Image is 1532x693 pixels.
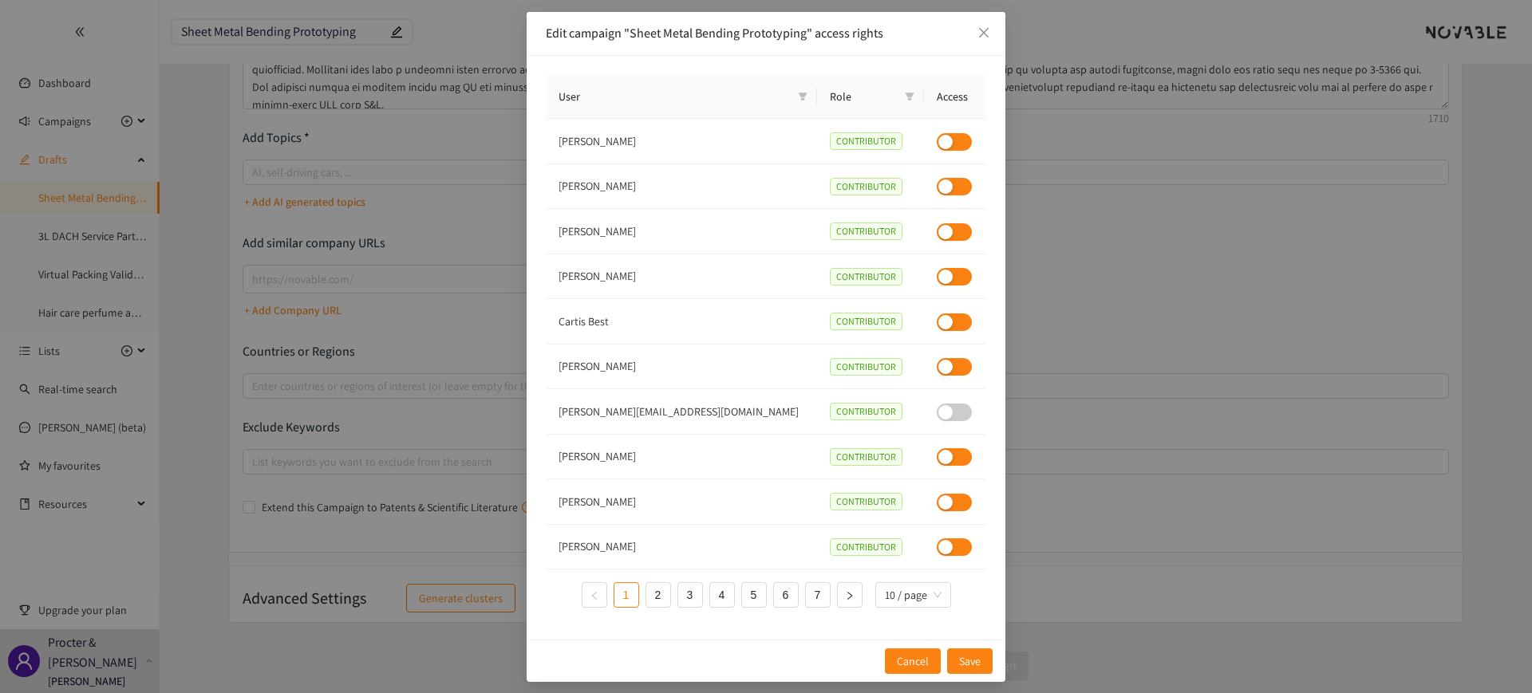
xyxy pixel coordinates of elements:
a: 3 [678,583,702,607]
span: CONTRIBUTOR [830,267,902,285]
td: [PERSON_NAME][EMAIL_ADDRESS][DOMAIN_NAME] [546,389,817,435]
span: 10 / page [885,583,942,607]
li: 5 [741,582,767,608]
span: CONTRIBUTOR [830,313,902,330]
td: [PERSON_NAME] [546,524,817,569]
li: Next Page [837,582,863,608]
span: CONTRIBUTOR [830,403,902,420]
li: 4 [709,582,735,608]
td: [PERSON_NAME] [546,479,817,525]
a: 1 [614,583,638,607]
button: Cancel [885,648,941,674]
button: This user has not confirmed the invitation yet [937,403,972,420]
th: Access [924,75,986,119]
span: Save [959,652,981,670]
span: right [845,590,855,600]
li: 3 [677,582,703,608]
li: 2 [646,582,671,608]
a: 6 [774,583,798,607]
a: 7 [806,583,830,607]
iframe: Chat Widget [1452,616,1532,693]
span: CONTRIBUTOR [830,493,902,510]
span: Role [830,88,898,105]
button: Save [947,648,993,674]
span: close [977,26,990,39]
span: User [559,88,792,105]
span: filter [795,85,811,108]
span: Cancel [897,652,929,670]
span: filter [905,92,914,101]
span: left [590,590,599,600]
div: Page Size [875,582,951,608]
li: 6 [773,582,799,608]
td: Cartis Best [546,299,817,345]
div: Edit campaign "Sheet Metal Bending Prototyping" access rights [546,25,986,42]
span: CONTRIBUTOR [830,447,902,465]
li: 7 [805,582,831,608]
td: [PERSON_NAME] [546,434,817,479]
td: [PERSON_NAME] [546,209,817,254]
span: CONTRIBUTOR [830,222,902,240]
td: [PERSON_NAME] [546,119,817,164]
td: [PERSON_NAME] [546,163,817,209]
a: 2 [646,583,670,607]
span: filter [798,92,807,101]
span: filter [902,85,918,108]
a: 4 [710,583,734,607]
td: [PERSON_NAME] [546,254,817,299]
a: 5 [742,583,766,607]
span: CONTRIBUTOR [830,132,902,150]
span: CONTRIBUTOR [830,537,902,555]
span: CONTRIBUTOR [830,357,902,375]
span: CONTRIBUTOR [830,177,902,195]
button: Close [962,12,1005,55]
button: left [582,582,607,608]
li: Previous Page [582,582,607,608]
li: 1 [614,582,639,608]
td: [PERSON_NAME] [546,344,817,389]
button: right [837,582,863,608]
